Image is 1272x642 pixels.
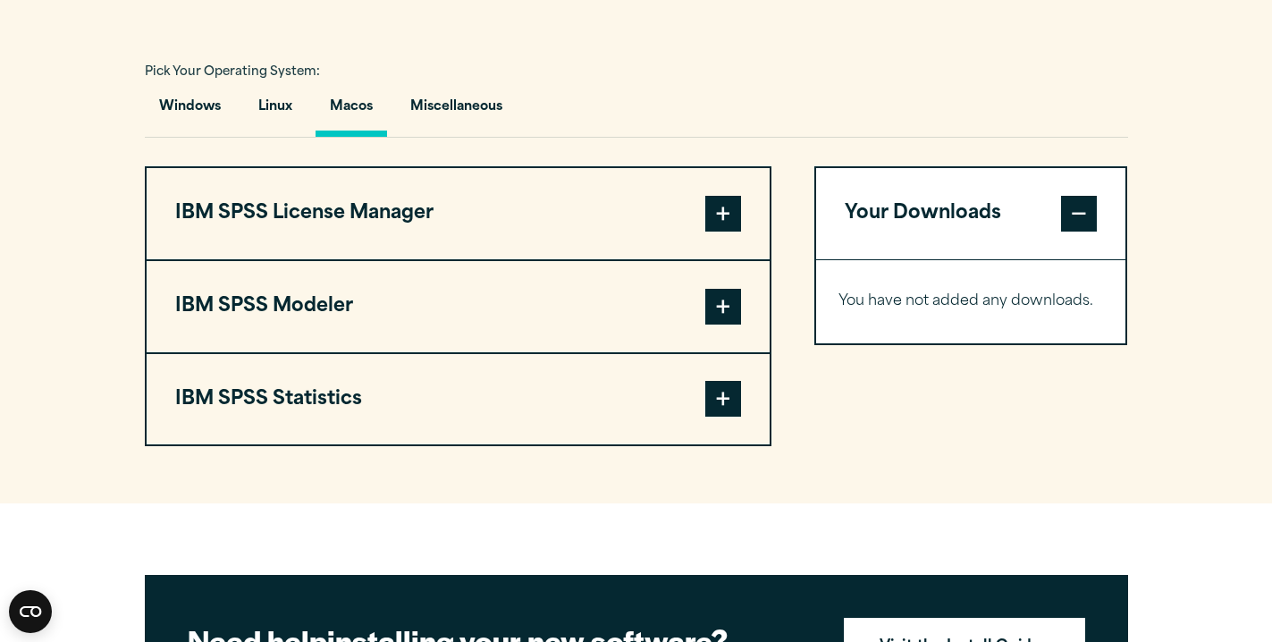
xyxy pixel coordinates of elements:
[244,86,307,137] button: Linux
[816,259,1126,343] div: Your Downloads
[316,86,387,137] button: Macos
[396,86,517,137] button: Miscellaneous
[147,261,770,352] button: IBM SPSS Modeler
[147,168,770,259] button: IBM SPSS License Manager
[145,86,235,137] button: Windows
[147,354,770,445] button: IBM SPSS Statistics
[816,168,1126,259] button: Your Downloads
[9,590,52,633] button: Open CMP widget
[838,289,1104,315] p: You have not added any downloads.
[145,66,320,78] span: Pick Your Operating System:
